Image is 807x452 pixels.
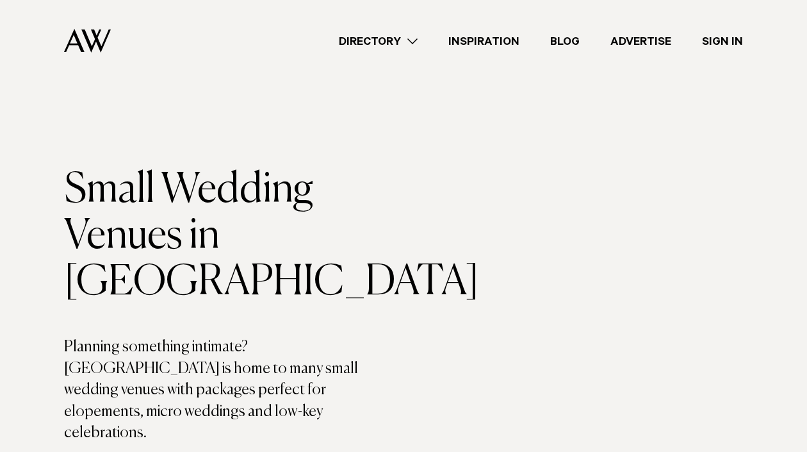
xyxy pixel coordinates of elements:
a: Blog [535,33,595,50]
a: Advertise [595,33,687,50]
a: Sign In [687,33,758,50]
h1: Small Wedding Venues in [GEOGRAPHIC_DATA] [64,167,403,306]
a: Inspiration [433,33,535,50]
img: Auckland Weddings Logo [64,29,111,53]
p: Planning something intimate? [GEOGRAPHIC_DATA] is home to many small wedding venues with packages... [64,337,403,444]
a: Directory [323,33,433,50]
